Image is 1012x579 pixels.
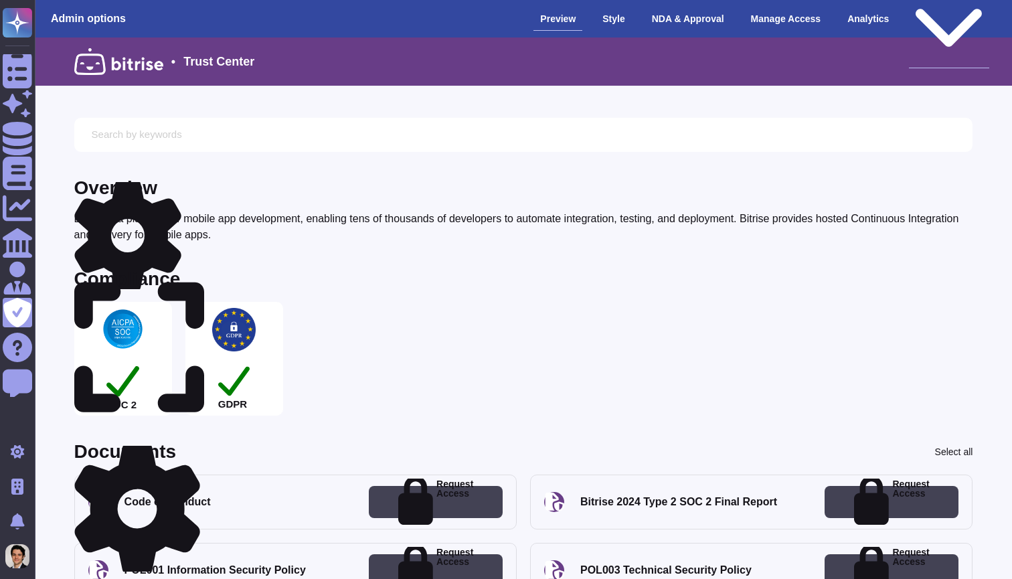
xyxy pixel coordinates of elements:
div: Bitrise is a platform for mobile app development, enabling tens of thousands of developers to aut... [74,211,973,243]
p: Request Access [436,479,473,525]
h3: Admin options [51,12,126,25]
p: Request Access [892,479,929,525]
span: Trust Center [183,56,254,68]
span: • [171,56,175,68]
div: Select all [935,447,973,457]
img: check [212,308,256,351]
div: Overview [74,179,158,197]
div: Compliance [74,270,181,288]
button: user [3,542,39,571]
div: Manage Access [744,7,828,30]
div: NDA & Approval [645,7,731,30]
input: Search by keywords [84,123,964,147]
div: GDPR [218,362,250,408]
div: Preview [533,7,582,31]
div: Style [596,7,631,30]
img: user [5,544,29,568]
div: Analytics [841,7,896,30]
div: POL001 Information Security Policy [124,564,306,577]
div: POL003 Technical Security Policy [580,564,752,577]
div: Documents [74,442,176,461]
img: Company Banner [74,48,163,75]
div: Bitrise 2024 Type 2 SOC 2 Final Report [580,495,777,509]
